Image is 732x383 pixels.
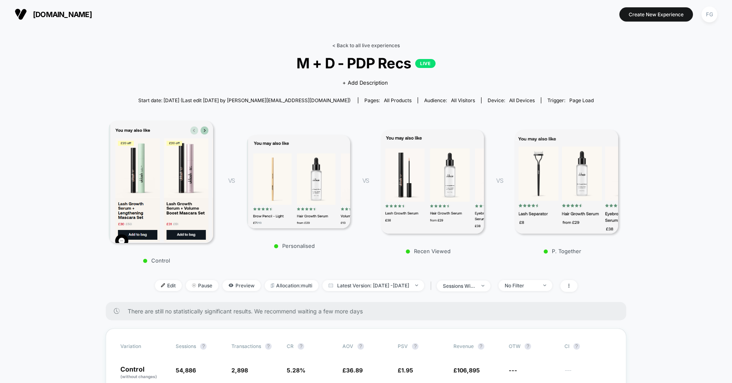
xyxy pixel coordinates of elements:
p: Control [102,257,212,264]
span: --- [564,368,612,380]
span: all devices [509,97,535,103]
span: Latest Version: [DATE] - [DATE] [322,280,424,291]
p: Recen Viewed [377,248,480,254]
span: | [428,280,437,292]
span: --- [509,367,517,374]
img: end [192,283,196,287]
a: < Back to all live experiences [332,42,400,48]
img: Personalised main [247,135,350,229]
span: Revenue [453,343,474,349]
button: FG [699,6,720,23]
div: Trigger: [547,97,594,103]
span: OTW [509,343,553,350]
button: ? [525,343,531,350]
span: CI [564,343,609,350]
button: ? [357,343,364,350]
p: P. Together [511,248,614,254]
span: 36.89 [346,367,363,374]
span: 54,886 [176,367,196,374]
span: Variation [120,343,165,350]
span: 106,895 [457,367,480,374]
span: all products [384,97,412,103]
button: ? [265,343,272,350]
button: ? [412,343,418,350]
span: Sessions [176,343,196,349]
span: VS [496,177,503,184]
span: £ [398,367,413,374]
span: There are still no statistically significant results. We recommend waiting a few more days [128,308,610,315]
button: ? [298,343,304,350]
span: + Add Description [342,79,388,87]
img: edit [161,283,165,287]
span: Transactions [231,343,261,349]
div: Pages: [364,97,412,103]
img: P. Together main [515,130,618,234]
span: AOV [342,343,353,349]
span: (without changes) [120,374,157,379]
img: end [481,285,484,287]
span: All Visitors [451,97,475,103]
img: end [543,285,546,286]
img: Recen Viewed main [381,130,484,233]
div: Audience: [424,97,475,103]
button: [DOMAIN_NAME] [12,8,94,21]
span: Preview [222,280,261,291]
div: FG [701,7,717,22]
span: VS [228,177,235,184]
img: rebalance [271,283,274,288]
span: 5.28 % [287,367,305,374]
span: PSV [398,343,408,349]
span: Allocation: multi [265,280,318,291]
span: £ [453,367,480,374]
span: Edit [155,280,182,291]
p: Personalised [243,243,346,249]
p: LIVE [415,59,436,68]
span: 1.95 [401,367,413,374]
img: calendar [329,283,333,287]
span: Device: [481,97,541,103]
button: ? [573,343,580,350]
span: 2,898 [231,367,248,374]
span: Pause [186,280,218,291]
span: £ [342,367,363,374]
span: M + D - PDP Recs [132,55,600,72]
span: Start date: [DATE] (Last edit [DATE] by [PERSON_NAME][EMAIL_ADDRESS][DOMAIN_NAME]) [138,97,351,103]
img: Visually logo [15,8,27,20]
span: VS [362,177,369,184]
button: ? [478,343,484,350]
div: No Filter [505,282,537,289]
span: [DOMAIN_NAME] [33,10,92,19]
button: Create New Experience [619,7,693,22]
div: sessions with impression [443,283,475,289]
span: Page Load [569,97,594,103]
img: end [415,285,418,286]
button: ? [200,343,207,350]
p: Control [120,366,168,380]
img: Control main [109,121,213,243]
span: CR [287,343,294,349]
